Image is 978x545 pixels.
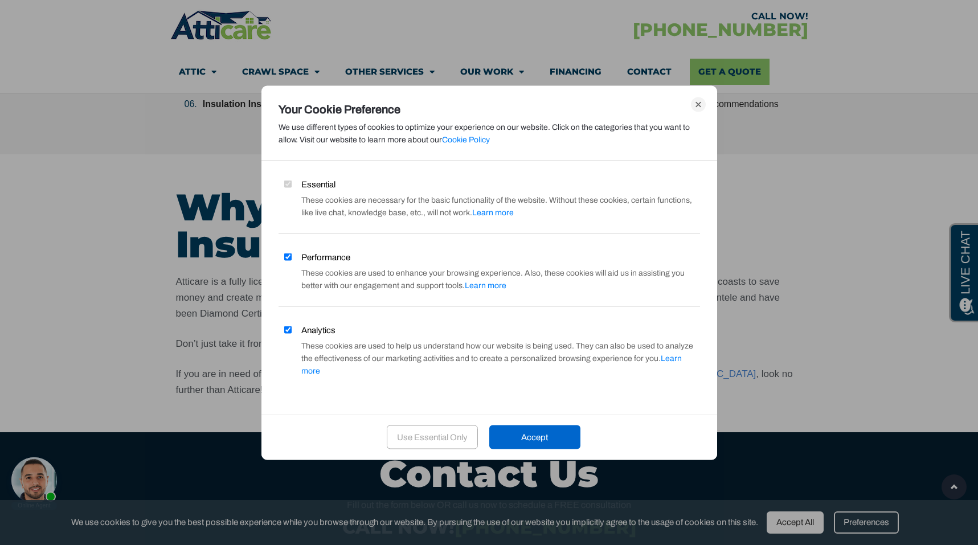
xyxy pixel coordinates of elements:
a: Cookie Policy [442,135,490,144]
span: Opens a chat window [28,9,92,23]
div: Online Agent [6,48,51,56]
div: We use different types of cookies to optimize your experience on our website. Click on the catego... [279,121,700,146]
span: Learn more [472,208,514,216]
div: These cookies are used to help us understand how our website is being used. They can also be used... [279,339,700,377]
div: Your Cookie Preference [279,103,700,115]
div: These cookies are necessary for the basic functionality of the website. Without these cookies, ce... [279,194,700,219]
div: Use Essential Only [387,425,478,449]
span: Essential [301,178,335,190]
div: Need help? Chat with us now! [6,3,51,49]
input: Essential [284,181,292,188]
span: Learn more [465,281,506,289]
input: Performance [284,253,292,261]
input: Analytics [284,326,292,334]
span: Analytics [301,323,335,336]
span: Performance [301,251,350,263]
div: These cookies are used to enhance your browsing experience. Also, these cookies will aid us in as... [279,267,700,292]
div: Accept [489,425,580,449]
